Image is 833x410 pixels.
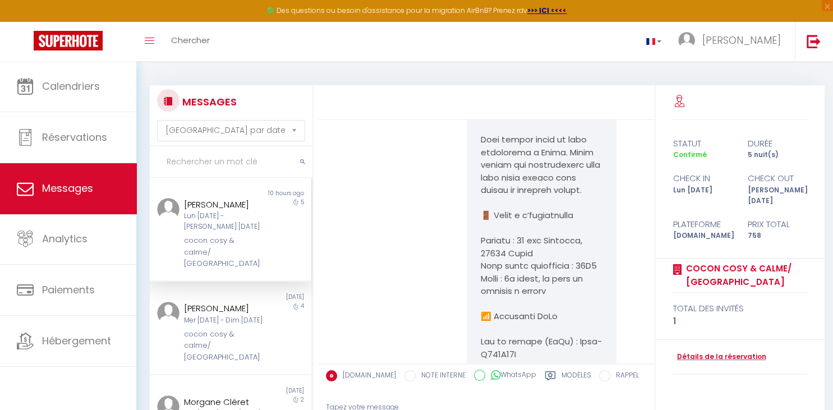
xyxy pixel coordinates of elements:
[184,211,264,232] div: Lun [DATE] - [PERSON_NAME] [DATE]
[665,185,740,206] div: Lun [DATE]
[562,370,591,384] label: Modèles
[171,34,210,46] span: Chercher
[301,198,304,206] span: 5
[665,231,740,241] div: [DOMAIN_NAME]
[485,370,536,382] label: WhatsApp
[665,172,740,185] div: check in
[42,130,107,144] span: Réservations
[740,150,815,160] div: 5 nuit(s)
[301,395,304,404] span: 2
[184,329,264,363] div: cocon cosy & calme/ [GEOGRAPHIC_DATA]
[673,150,706,159] span: Confirmé
[665,218,740,231] div: Plateforme
[42,79,100,93] span: Calendriers
[301,302,304,310] span: 4
[163,22,218,61] a: Chercher
[670,22,795,61] a: ... [PERSON_NAME]
[231,189,311,198] div: 10 hours ago
[678,32,695,49] img: ...
[673,302,808,315] div: total des invités
[416,370,466,383] label: NOTE INTERNE
[184,315,264,326] div: Mer [DATE] - Dim [DATE]
[610,370,639,383] label: RAPPEL
[740,231,815,241] div: 758
[180,89,237,114] h3: MESSAGES
[740,172,815,185] div: check out
[807,34,821,48] img: logout
[337,370,396,383] label: [DOMAIN_NAME]
[42,283,95,297] span: Paiements
[527,6,567,15] a: >>> ICI <<<<
[184,302,264,315] div: [PERSON_NAME]
[150,146,312,178] input: Rechercher un mot clé
[157,302,180,324] img: ...
[184,395,264,409] div: Morgane Cléret
[740,185,815,206] div: [PERSON_NAME] [DATE]
[740,137,815,150] div: durée
[682,262,808,288] a: cocon cosy & calme/ [GEOGRAPHIC_DATA]
[665,137,740,150] div: statut
[231,293,311,302] div: [DATE]
[42,181,93,195] span: Messages
[34,31,103,50] img: Super Booking
[42,334,111,348] span: Hébergement
[231,386,311,395] div: [DATE]
[673,352,766,362] a: Détails de la réservation
[184,198,264,211] div: [PERSON_NAME]
[673,315,808,328] div: 1
[740,218,815,231] div: Prix total
[184,235,264,269] div: cocon cosy & calme/ [GEOGRAPHIC_DATA]
[702,33,781,47] span: [PERSON_NAME]
[42,232,88,246] span: Analytics
[157,198,180,220] img: ...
